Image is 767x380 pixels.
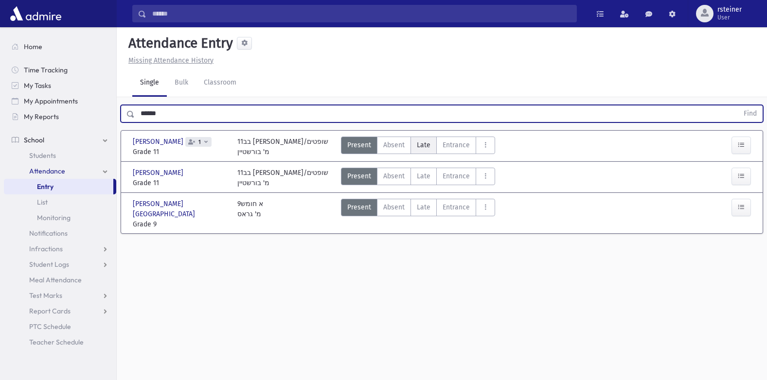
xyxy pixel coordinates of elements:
[29,151,56,160] span: Students
[146,5,576,22] input: Search
[383,202,405,212] span: Absent
[24,136,44,144] span: School
[196,69,244,97] a: Classroom
[717,14,742,21] span: User
[132,69,167,97] a: Single
[4,163,116,179] a: Attendance
[347,202,371,212] span: Present
[237,137,328,157] div: בב11 [PERSON_NAME]/שופטים מ' בורשטיין
[196,139,203,145] span: 1
[4,93,116,109] a: My Appointments
[4,241,116,257] a: Infractions
[417,171,430,181] span: Late
[341,199,495,229] div: AttTypes
[4,179,113,194] a: Entry
[4,109,116,124] a: My Reports
[8,4,64,23] img: AdmirePro
[4,148,116,163] a: Students
[29,276,82,284] span: Meal Attendance
[347,171,371,181] span: Present
[738,105,763,122] button: Find
[24,81,51,90] span: My Tasks
[29,291,62,300] span: Test Marks
[24,42,42,51] span: Home
[167,69,196,97] a: Bulk
[133,168,185,178] span: [PERSON_NAME]
[29,322,71,331] span: PTC Schedule
[133,199,228,219] span: [PERSON_NAME][GEOGRAPHIC_DATA]
[133,178,228,188] span: Grade 11
[417,140,430,150] span: Late
[4,62,116,78] a: Time Tracking
[443,140,470,150] span: Entrance
[341,168,495,188] div: AttTypes
[4,319,116,334] a: PTC Schedule
[4,257,116,272] a: Student Logs
[383,140,405,150] span: Absent
[29,338,84,346] span: Teacher Schedule
[37,213,71,222] span: Monitoring
[237,199,263,229] div: 9א חומש מ' גראס
[4,334,116,350] a: Teacher Schedule
[4,272,116,288] a: Meal Attendance
[133,219,228,229] span: Grade 9
[4,210,116,225] a: Monitoring
[417,202,430,212] span: Late
[29,229,68,238] span: Notifications
[4,39,116,54] a: Home
[383,171,405,181] span: Absent
[37,198,48,207] span: List
[133,147,228,157] span: Grade 11
[24,66,68,74] span: Time Tracking
[29,244,63,253] span: Infractions
[443,171,470,181] span: Entrance
[24,97,78,105] span: My Appointments
[341,137,495,157] div: AttTypes
[125,35,233,52] h5: Attendance Entry
[717,6,742,14] span: rsteiner
[125,56,214,65] a: Missing Attendance History
[24,112,59,121] span: My Reports
[4,132,116,148] a: School
[237,168,328,188] div: בב11 [PERSON_NAME]/שופטים מ' בורשטיין
[4,78,116,93] a: My Tasks
[133,137,185,147] span: [PERSON_NAME]
[128,56,214,65] u: Missing Attendance History
[4,303,116,319] a: Report Cards
[29,260,69,269] span: Student Logs
[347,140,371,150] span: Present
[4,225,116,241] a: Notifications
[4,194,116,210] a: List
[4,288,116,303] a: Test Marks
[29,167,65,175] span: Attendance
[37,182,54,191] span: Entry
[443,202,470,212] span: Entrance
[29,307,71,315] span: Report Cards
